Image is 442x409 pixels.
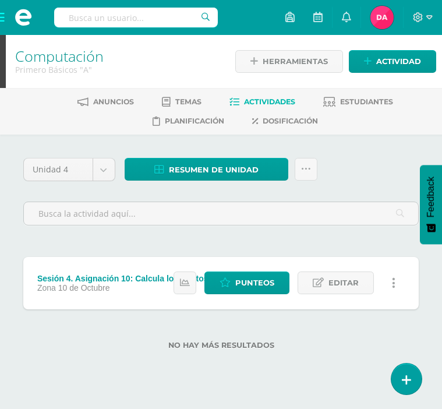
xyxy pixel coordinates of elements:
[340,97,393,106] span: Estudiantes
[33,158,84,181] span: Unidad 4
[370,6,394,29] img: 0d1c13a784e50cea1b92786e6af8f399.png
[263,117,318,125] span: Dosificación
[323,93,393,111] a: Estudiantes
[165,117,224,125] span: Planificación
[162,93,201,111] a: Temas
[24,202,418,225] input: Busca la actividad aquí...
[24,158,115,181] a: Unidad 4
[153,112,224,131] a: Planificación
[229,93,295,111] a: Actividades
[125,158,289,181] a: Resumen de unidad
[263,51,328,72] span: Herramientas
[93,97,134,106] span: Anuncios
[349,50,436,73] a: Actividad
[175,97,201,106] span: Temas
[328,272,359,294] span: Editar
[37,274,249,283] div: Sesión 4. Asignación 10: Calcula los Gastos
[15,46,104,66] a: Computación
[37,283,56,292] span: Zona
[58,283,110,292] span: 10 de Octubre
[169,159,259,181] span: Resumen de unidad
[15,48,220,64] h1: Computación
[23,341,419,350] label: No hay más resultados
[420,165,442,244] button: Feedback - Mostrar encuesta
[54,8,218,27] input: Busca un usuario...
[235,272,274,294] span: Punteos
[376,51,421,72] span: Actividad
[252,112,318,131] a: Dosificación
[426,177,436,217] span: Feedback
[244,97,295,106] span: Actividades
[77,93,134,111] a: Anuncios
[15,64,220,75] div: Primero Básicos 'A'
[204,272,289,294] a: Punteos
[235,50,343,73] a: Herramientas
